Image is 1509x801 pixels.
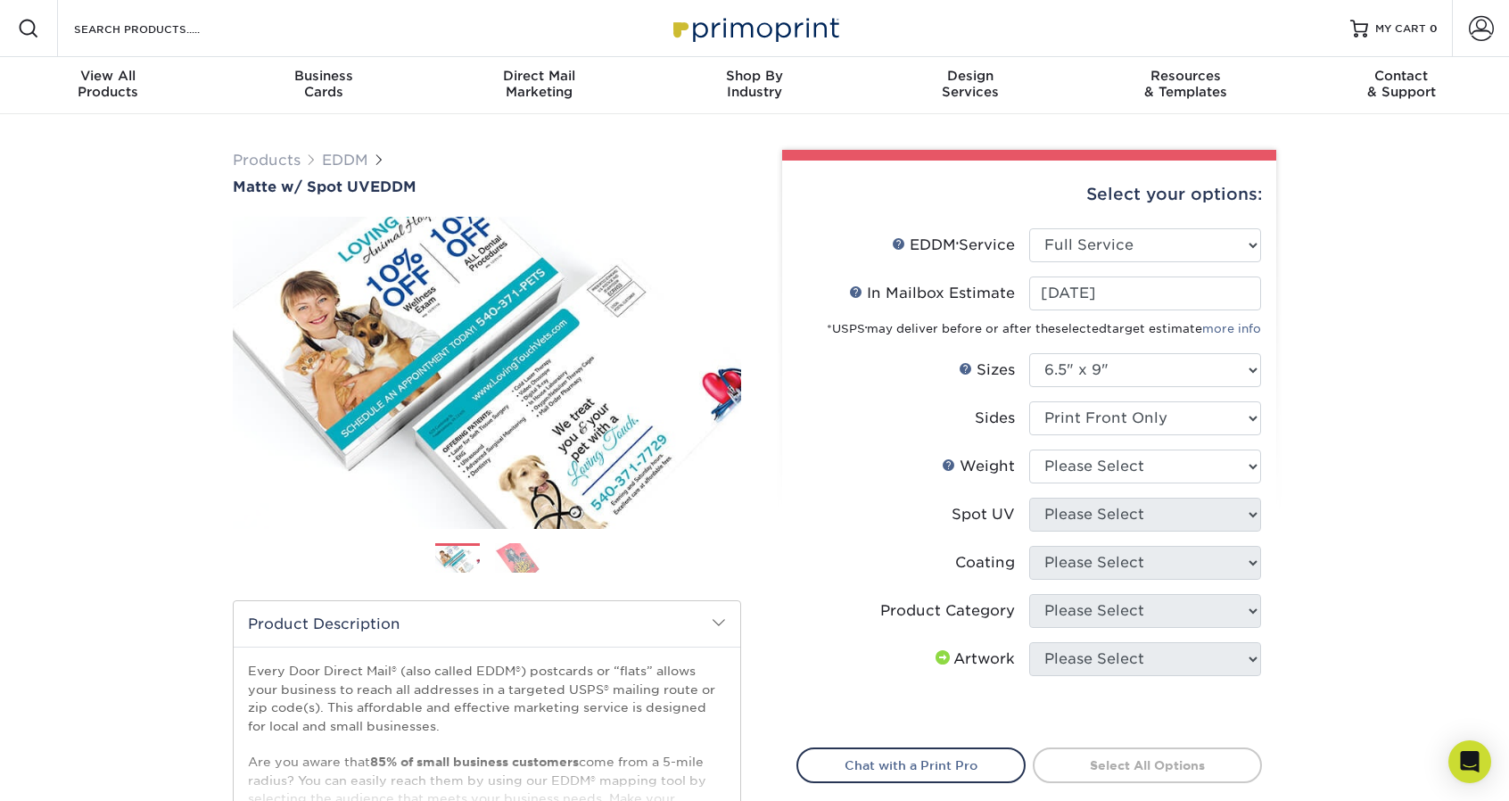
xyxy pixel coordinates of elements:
[1029,277,1261,310] input: Select Date
[959,359,1015,381] div: Sizes
[1078,68,1294,84] span: Resources
[1202,322,1261,335] a: more info
[796,747,1026,783] a: Chat with a Print Pro
[647,68,862,84] span: Shop By
[216,57,432,114] a: BusinessCards
[216,68,432,100] div: Cards
[233,152,301,169] a: Products
[796,161,1262,228] div: Select your options:
[1293,68,1509,100] div: & Support
[647,68,862,100] div: Industry
[942,456,1015,477] div: Weight
[892,235,1015,256] div: EDDM Service
[932,648,1015,670] div: Artwork
[1055,322,1107,335] span: selected
[234,601,740,647] h2: Product Description
[233,178,741,195] a: Matte w/ Spot UVEDDM
[233,178,741,195] h1: EDDM
[72,18,246,39] input: SEARCH PRODUCTS.....
[849,283,1015,304] div: In Mailbox Estimate
[955,552,1015,574] div: Coating
[431,68,647,84] span: Direct Mail
[1293,68,1509,84] span: Contact
[975,408,1015,429] div: Sides
[665,9,844,47] img: Primoprint
[956,241,959,248] sup: ®
[216,68,432,84] span: Business
[1430,22,1438,35] span: 0
[827,322,1261,335] small: *USPS may deliver before or after the target estimate
[1293,57,1509,114] a: Contact& Support
[1033,747,1262,783] a: Select All Options
[435,545,480,574] img: EDDM 01
[322,152,368,169] a: EDDM
[862,68,1078,100] div: Services
[233,178,370,195] span: Matte w/ Spot UV
[862,57,1078,114] a: DesignServices
[862,68,1078,84] span: Design
[865,326,867,331] sup: ®
[1375,21,1426,37] span: MY CART
[1078,57,1294,114] a: Resources& Templates
[495,542,540,574] img: EDDM 02
[647,57,862,114] a: Shop ByIndustry
[952,504,1015,525] div: Spot UV
[1078,68,1294,100] div: & Templates
[880,600,1015,622] div: Product Category
[233,204,741,542] img: Matte w/ Spot UV 01
[431,68,647,100] div: Marketing
[431,57,647,114] a: Direct MailMarketing
[1448,740,1491,783] div: Open Intercom Messenger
